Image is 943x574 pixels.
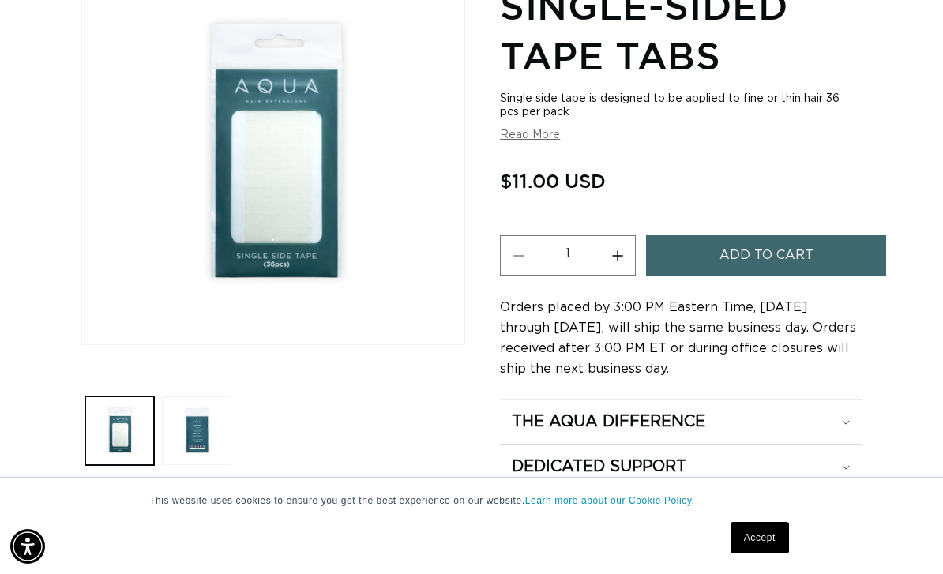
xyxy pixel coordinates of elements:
[85,396,154,465] button: Load image 1 in gallery view
[500,92,861,119] div: Single side tape is designed to be applied to fine or thin hair 36 pcs per pack
[512,456,686,477] h2: Dedicated Support
[646,235,886,276] button: Add to cart
[731,522,789,553] a: Accept
[500,129,560,142] button: Read More
[10,529,45,564] div: Accessibility Menu
[500,166,606,196] span: $11.00 USD
[719,235,813,276] span: Add to cart
[525,495,695,506] a: Learn more about our Cookie Policy.
[162,396,231,465] button: Load image 2 in gallery view
[149,493,794,508] p: This website uses cookies to ensure you get the best experience on our website.
[500,445,861,489] summary: Dedicated Support
[500,400,861,444] summary: The Aqua Difference
[500,301,856,375] span: Orders placed by 3:00 PM Eastern Time, [DATE] through [DATE], will ship the same business day. Or...
[512,411,705,432] h2: The Aqua Difference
